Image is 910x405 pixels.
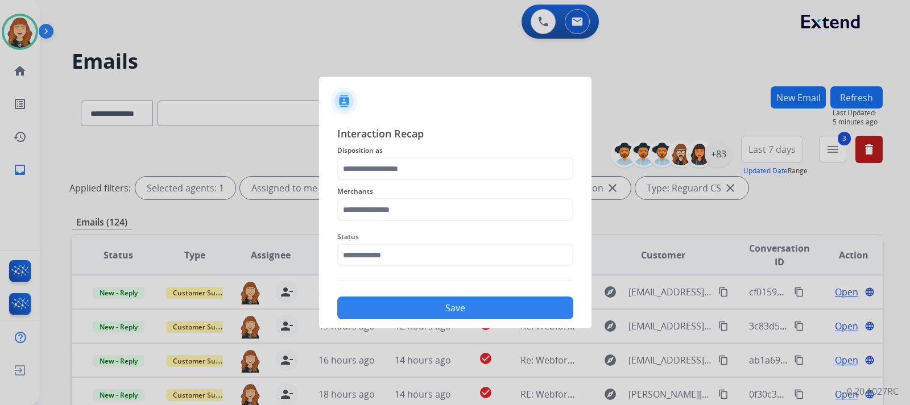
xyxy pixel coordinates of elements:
span: Status [337,230,573,244]
span: Interaction Recap [337,126,573,144]
p: 0.20.1027RC [847,385,899,398]
img: contactIcon [330,87,358,115]
button: Save [337,297,573,319]
span: Disposition as [337,144,573,157]
span: Merchants [337,185,573,198]
img: contact-recap-line.svg [337,280,573,281]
